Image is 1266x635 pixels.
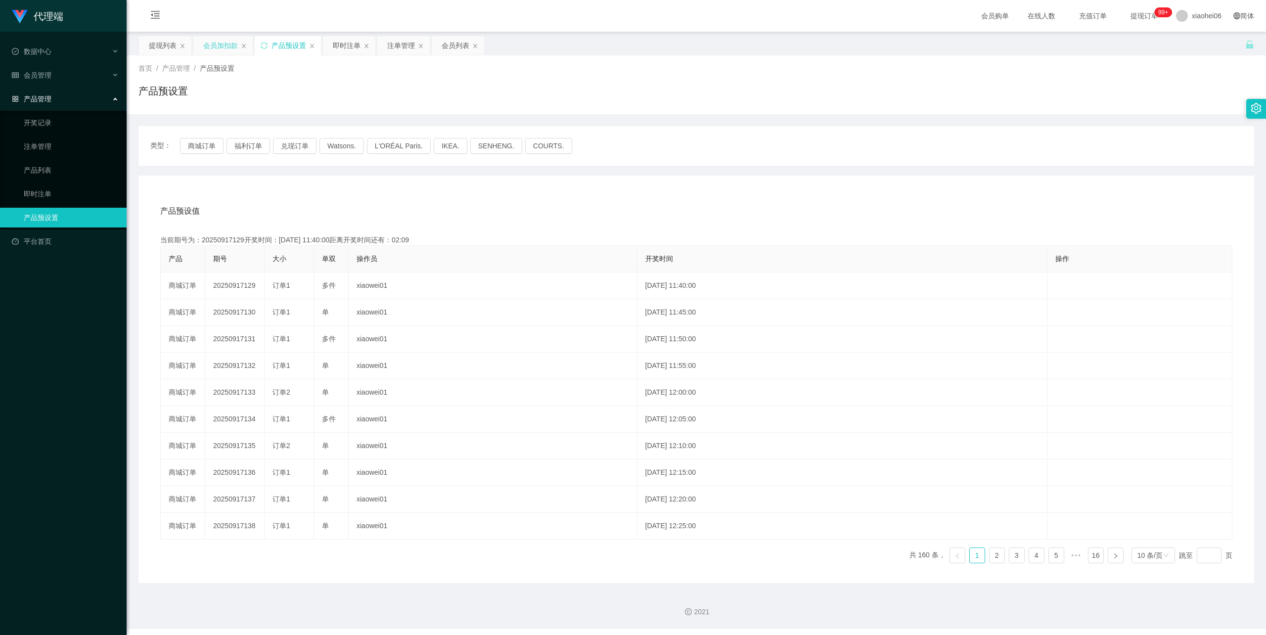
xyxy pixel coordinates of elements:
span: 单 [322,442,329,450]
a: 图标: dashboard平台首页 [12,231,119,251]
span: 订单2 [272,388,290,396]
span: 首页 [138,64,152,72]
td: 20250917138 [205,513,265,540]
td: 商城订单 [161,353,205,379]
i: 图标: sync [261,42,268,49]
button: L'ORÉAL Paris. [367,138,431,154]
span: 单 [322,522,329,530]
td: [DATE] 12:25:00 [637,513,1048,540]
button: 商城订单 [180,138,224,154]
li: 5 [1048,547,1064,563]
button: 福利订单 [226,138,270,154]
td: xiaowei01 [349,433,637,459]
td: xiaowei01 [349,406,637,433]
i: 图标: check-circle-o [12,48,19,55]
li: 上一页 [949,547,965,563]
div: 产品预设置 [271,36,306,55]
i: 图标: unlock [1245,40,1254,49]
div: 注单管理 [387,36,415,55]
div: 2021 [135,607,1258,617]
td: [DATE] 12:00:00 [637,379,1048,406]
td: 20250917132 [205,353,265,379]
span: 订单1 [272,495,290,503]
a: 1 [970,548,985,563]
span: 产品管理 [12,95,51,103]
a: 产品列表 [24,160,119,180]
span: 操作员 [357,255,377,263]
a: 5 [1049,548,1064,563]
td: 20250917130 [205,299,265,326]
a: 代理端 [12,12,63,20]
a: 16 [1088,548,1103,563]
span: 多件 [322,335,336,343]
span: 多件 [322,415,336,423]
i: 图标: close [241,43,247,49]
span: 开奖时间 [645,255,673,263]
span: 期号 [213,255,227,263]
span: 产品 [169,255,182,263]
td: xiaowei01 [349,272,637,299]
td: 20250917137 [205,486,265,513]
span: 产品预设值 [160,205,200,217]
span: 类型： [150,138,180,154]
i: 图标: appstore-o [12,95,19,102]
span: 充值订单 [1074,12,1112,19]
a: 开奖记录 [24,113,119,133]
td: [DATE] 12:20:00 [637,486,1048,513]
span: 订单1 [272,308,290,316]
td: 20250917135 [205,433,265,459]
span: 订单1 [272,468,290,476]
h1: 产品预设置 [138,84,188,98]
td: [DATE] 11:45:00 [637,299,1048,326]
span: / [194,64,196,72]
td: 商城订单 [161,299,205,326]
i: 图标: close [363,43,369,49]
i: 图标: down [1163,552,1169,559]
i: 图标: setting [1251,103,1262,114]
i: 图标: close [180,43,185,49]
a: 4 [1029,548,1044,563]
span: 单 [322,388,329,396]
li: 4 [1029,547,1044,563]
i: 图标: global [1233,12,1240,19]
td: 商城订单 [161,379,205,406]
td: xiaowei01 [349,379,637,406]
li: 16 [1088,547,1104,563]
i: 图标: table [12,72,19,79]
span: 单 [322,308,329,316]
td: [DATE] 11:55:00 [637,353,1048,379]
button: IKEA. [434,138,467,154]
i: 图标: menu-fold [138,0,172,32]
td: 20250917134 [205,406,265,433]
li: 2 [989,547,1005,563]
span: 会员管理 [12,71,51,79]
td: xiaowei01 [349,486,637,513]
td: [DATE] 11:40:00 [637,272,1048,299]
td: 商城订单 [161,459,205,486]
i: 图标: left [954,553,960,559]
a: 注单管理 [24,136,119,156]
td: xiaowei01 [349,513,637,540]
td: xiaowei01 [349,459,637,486]
td: 20250917136 [205,459,265,486]
td: 20250917131 [205,326,265,353]
i: 图标: close [472,43,478,49]
span: 订单1 [272,335,290,343]
div: 当前期号为：20250917129开奖时间：[DATE] 11:40:00距离开奖时间还有：02:09 [160,235,1232,245]
span: 在线人数 [1023,12,1060,19]
li: 共 160 条， [909,547,946,563]
span: 单 [322,495,329,503]
td: 商城订单 [161,326,205,353]
i: 图标: right [1113,553,1119,559]
a: 3 [1009,548,1024,563]
td: 商城订单 [161,433,205,459]
div: 会员列表 [442,36,469,55]
td: [DATE] 12:10:00 [637,433,1048,459]
a: 产品预设置 [24,208,119,227]
span: ••• [1068,547,1084,563]
i: 图标: close [418,43,424,49]
span: 单 [322,362,329,369]
i: 图标: close [309,43,315,49]
span: 订单1 [272,362,290,369]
